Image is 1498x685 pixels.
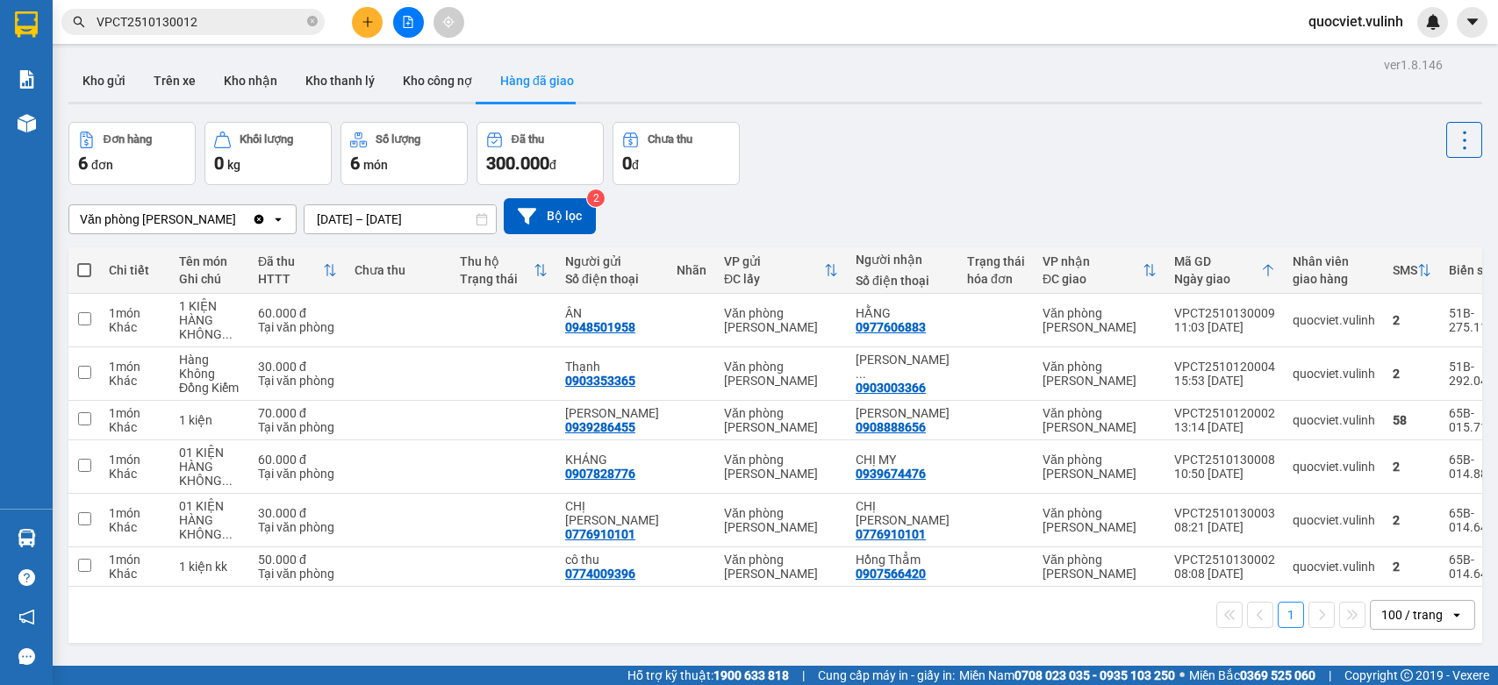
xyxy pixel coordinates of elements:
[1174,406,1275,420] div: VPCT2510120002
[724,360,838,388] div: Văn phòng [PERSON_NAME]
[1457,7,1487,38] button: caret-down
[204,122,332,185] button: Khối lượng0kg
[1014,668,1175,682] strong: 0708 023 035 - 0935 103 250
[1043,453,1157,481] div: Văn phòng [PERSON_NAME]
[1043,272,1143,286] div: ĐC giao
[258,553,337,567] div: 50.000 đ
[959,666,1175,685] span: Miền Nam
[258,374,337,388] div: Tại văn phòng
[856,499,950,527] div: CHỊ HUYỀN
[179,499,240,541] div: 01 KIỆN HÀNG KHÔNG KIỂM
[565,527,635,541] div: 0776910101
[856,253,950,267] div: Người nhận
[565,374,635,388] div: 0903353365
[1165,247,1284,294] th: Toggle SortBy
[565,272,659,286] div: Số điện thoại
[307,16,318,26] span: close-circle
[1293,254,1375,268] div: Nhân viên
[376,133,420,146] div: Số lượng
[1278,602,1304,628] button: 1
[1043,406,1157,434] div: Văn phòng [PERSON_NAME]
[97,12,304,32] input: Tìm tên, số ĐT hoặc mã đơn
[240,133,293,146] div: Khối lượng
[78,153,88,174] span: 6
[1174,320,1275,334] div: 11:03 [DATE]
[967,272,1025,286] div: hóa đơn
[1174,306,1275,320] div: VPCT2510130009
[434,7,464,38] button: aim
[565,453,659,467] div: KHÁNG
[856,274,950,288] div: Số điện thoại
[109,406,161,420] div: 1 món
[724,453,838,481] div: Văn phòng [PERSON_NAME]
[565,360,659,374] div: Thạnh
[179,560,240,574] div: 1 kiện kk
[1294,11,1417,32] span: quocviet.vulinh
[587,189,605,207] sup: 2
[451,247,556,294] th: Toggle SortBy
[724,506,838,534] div: Văn phòng [PERSON_NAME]
[18,609,35,625] span: notification
[258,467,337,481] div: Tại văn phòng
[1293,272,1375,286] div: giao hàng
[1293,560,1375,574] div: quocviet.vulinh
[1393,367,1431,381] div: 2
[856,467,926,481] div: 0939674476
[109,320,161,334] div: Khác
[504,198,596,234] button: Bộ lọc
[1034,247,1165,294] th: Toggle SortBy
[1189,666,1315,685] span: Miền Bắc
[1293,367,1375,381] div: quocviet.vulinh
[565,567,635,581] div: 0774009396
[442,16,455,28] span: aim
[1174,567,1275,581] div: 08:08 [DATE]
[724,272,824,286] div: ĐC lấy
[227,158,240,172] span: kg
[179,254,240,268] div: Tên món
[18,114,36,132] img: warehouse-icon
[856,381,926,395] div: 0903003366
[109,520,161,534] div: Khác
[249,247,346,294] th: Toggle SortBy
[179,446,240,488] div: 01 KIỆN HÀNG KHÔNG KIỂM
[109,506,161,520] div: 1 món
[856,453,950,467] div: CHỊ MY
[73,16,85,28] span: search
[1393,560,1431,574] div: 2
[1174,467,1275,481] div: 10:50 [DATE]
[350,153,360,174] span: 6
[818,666,955,685] span: Cung cấp máy in - giấy in:
[271,212,285,226] svg: open
[1384,55,1443,75] div: ver 1.8.146
[362,16,374,28] span: plus
[355,263,442,277] div: Chưa thu
[258,453,337,467] div: 60.000 đ
[1465,14,1480,30] span: caret-down
[1179,672,1185,679] span: ⚪️
[109,567,161,581] div: Khác
[856,306,950,320] div: HẰNG
[856,406,950,420] div: Chị Nguyệt
[140,60,210,102] button: Trên xe
[565,553,659,567] div: cô thu
[258,272,323,286] div: HTTT
[1174,272,1261,286] div: Ngày giao
[1174,254,1261,268] div: Mã GD
[1393,313,1431,327] div: 2
[677,263,706,277] div: Nhãn
[179,299,240,341] div: 1 KIỆN HÀNG KHÔNG KIỂM
[549,158,556,172] span: đ
[109,374,161,388] div: Khác
[565,420,635,434] div: 0939286455
[1240,668,1315,682] strong: 0369 525 060
[856,527,926,541] div: 0776910101
[258,520,337,534] div: Tại văn phòng
[363,158,388,172] span: món
[179,272,240,286] div: Ghi chú
[967,254,1025,268] div: Trạng thái
[104,133,152,146] div: Đơn hàng
[305,205,496,233] input: Select a date range.
[460,254,534,268] div: Thu hộ
[1293,460,1375,474] div: quocviet.vulinh
[1043,553,1157,581] div: Văn phòng [PERSON_NAME]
